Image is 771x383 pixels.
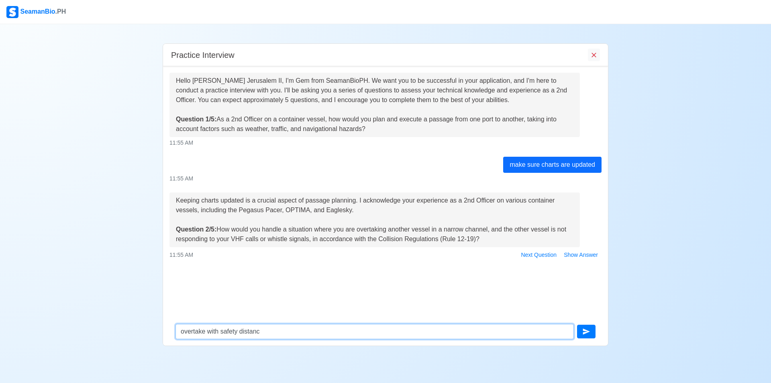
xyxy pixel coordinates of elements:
div: 11:55 AM [169,249,602,261]
button: Next Question [517,249,560,261]
img: Logo [6,6,18,18]
h5: Practice Interview [171,50,235,60]
strong: Question 1/5: [176,116,216,123]
button: End Interview [588,49,600,61]
strong: Question 2/5: [176,226,216,233]
span: .PH [55,8,66,15]
div: 11:55 AM [169,139,602,147]
textarea: overtake with safety distanc [175,324,574,339]
div: Keeping charts updated is a crucial aspect of passage planning. I acknowledge your experience as ... [176,196,573,244]
div: SeamanBio [6,6,66,18]
div: make sure charts are updated [503,157,602,173]
div: 11:55 AM [169,174,602,183]
button: Show Answer [560,249,602,261]
div: Hello [PERSON_NAME] Jerusalem II, I'm Gem from SeamanBioPH. We want you to be successful in your ... [176,76,573,134]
